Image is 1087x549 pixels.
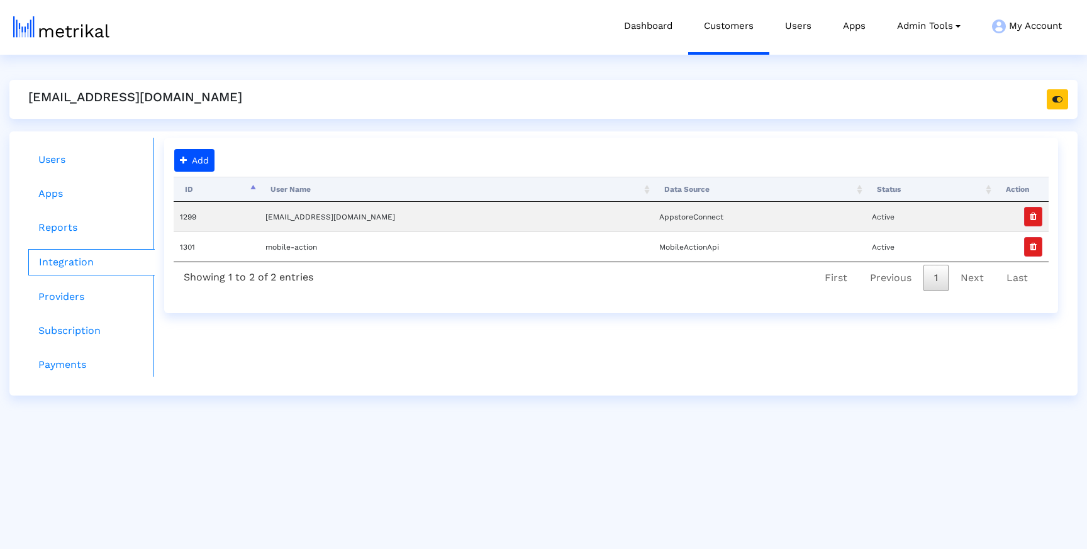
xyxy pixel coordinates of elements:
a: Previous [859,265,922,291]
td: MobileActionApi [653,231,866,262]
a: Users [28,147,155,172]
a: Subscription [28,318,155,343]
div: Showing 1 to 2 of 2 entries [174,262,323,288]
td: AppstoreConnect [653,202,866,231]
a: Integration [28,249,155,275]
img: metrical-logo-light.png [13,16,109,38]
td: 1299 [174,202,259,231]
a: 1 [923,265,949,291]
a: Apps [28,181,155,206]
th: User Name: activate to sort column ascending [259,177,653,202]
td: [EMAIL_ADDRESS][DOMAIN_NAME] [259,202,653,231]
button: Add [174,149,215,172]
img: my-account-menu-icon.png [992,19,1006,33]
td: Active [866,202,995,231]
th: Action [995,177,1049,202]
th: ID: activate to sort column descending [174,177,259,202]
th: Data Source: activate to sort column ascending [653,177,866,202]
a: Providers [28,284,155,309]
a: Payments [28,352,155,377]
h5: [EMAIL_ADDRESS][DOMAIN_NAME] [28,89,242,104]
a: First [814,265,858,291]
td: mobile-action [259,231,653,262]
th: Status: activate to sort column ascending [866,177,995,202]
a: Last [996,265,1039,291]
a: Next [950,265,995,291]
a: Reports [28,215,155,240]
td: Active [866,231,995,262]
td: 1301 [174,231,259,262]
